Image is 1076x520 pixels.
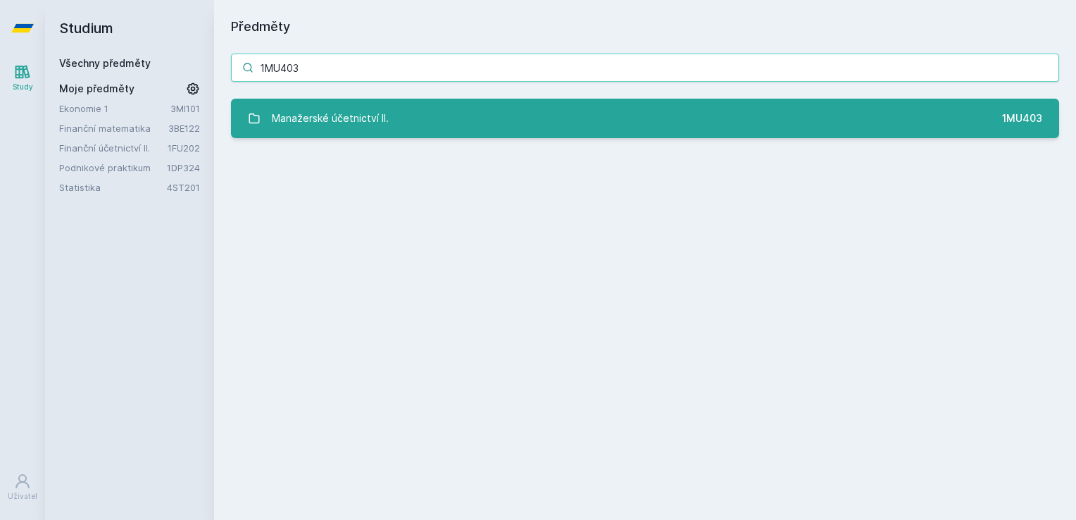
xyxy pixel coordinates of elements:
a: Manažerské účetnictví II. 1MU403 [231,99,1059,138]
div: 1MU403 [1002,111,1042,125]
div: Uživatel [8,491,37,502]
a: 1FU202 [168,142,200,154]
a: 3MI101 [170,103,200,114]
div: Study [13,82,33,92]
input: Název nebo ident předmětu… [231,54,1059,82]
div: Manažerské účetnictví II. [272,104,389,132]
a: Uživatel [3,466,42,509]
a: Finanční matematika [59,121,168,135]
span: Moje předměty [59,82,134,96]
a: Study [3,56,42,99]
h1: Předměty [231,17,1059,37]
a: Podnikové praktikum [59,161,167,175]
a: 1DP324 [167,162,200,173]
a: 3BE122 [168,123,200,134]
a: 4ST201 [167,182,200,193]
a: Finanční účetnictví II. [59,141,168,155]
a: Všechny předměty [59,57,151,69]
a: Ekonomie 1 [59,101,170,116]
a: Statistika [59,180,167,194]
